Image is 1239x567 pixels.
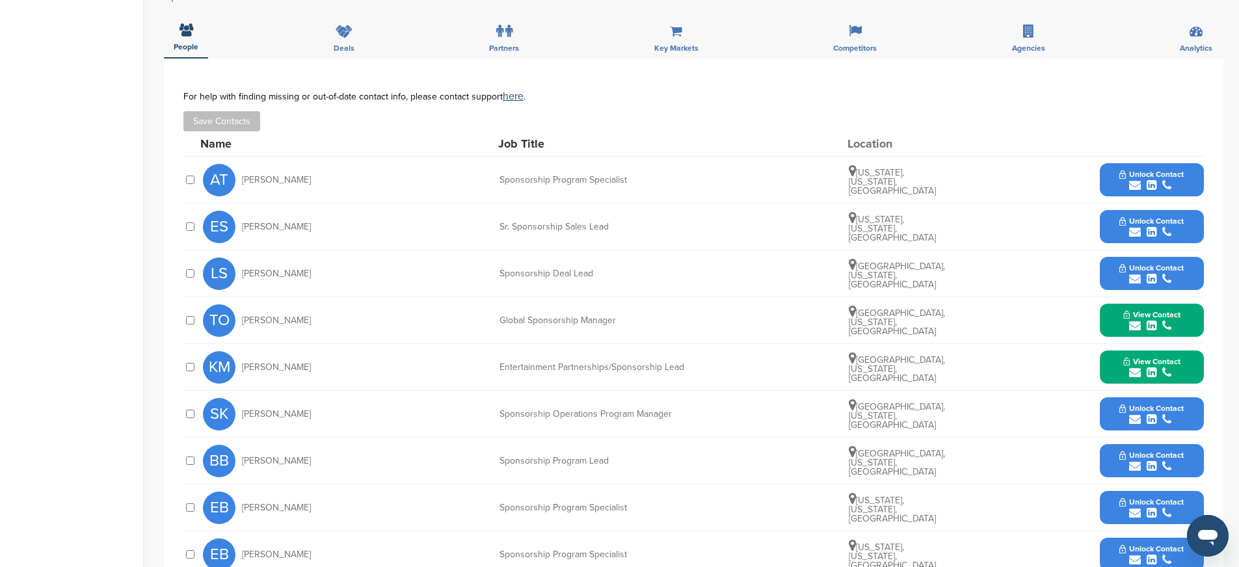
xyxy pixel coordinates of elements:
button: Unlock Contact [1104,207,1199,246]
span: People [174,43,198,51]
span: [PERSON_NAME] [242,363,311,372]
span: Analytics [1180,44,1212,52]
div: Sponsorship Program Lead [500,456,695,466]
div: Sponsorship Operations Program Manager [500,410,695,419]
span: Deals [334,44,354,52]
div: Job Title [498,138,693,150]
span: KM [203,351,235,384]
span: LS [203,257,235,290]
div: Entertainment Partnerships/Sponsorship Lead [500,363,695,372]
span: View Contact [1123,310,1180,319]
span: Partners [489,44,519,52]
span: [PERSON_NAME] [242,316,311,325]
button: Save Contacts [183,111,260,131]
span: [PERSON_NAME] [242,269,311,278]
div: Sponsorship Program Specialist [500,503,695,512]
span: [PERSON_NAME] [242,410,311,419]
span: Agencies [1012,44,1045,52]
span: [PERSON_NAME] [242,456,311,466]
button: Unlock Contact [1104,488,1199,527]
span: Unlock Contact [1119,544,1184,553]
span: Competitors [833,44,877,52]
button: Unlock Contact [1104,254,1199,293]
div: Global Sponsorship Manager [500,316,695,325]
span: [US_STATE], [US_STATE], [GEOGRAPHIC_DATA] [849,214,936,243]
span: [US_STATE], [US_STATE], [GEOGRAPHIC_DATA] [849,495,936,524]
span: [PERSON_NAME] [242,503,311,512]
div: Sponsorship Deal Lead [500,269,695,278]
span: BB [203,445,235,477]
span: [PERSON_NAME] [242,222,311,231]
button: View Contact [1108,348,1196,387]
span: EB [203,492,235,524]
span: Key Markets [654,44,699,52]
span: AT [203,164,235,196]
button: Unlock Contact [1104,395,1199,434]
button: Unlock Contact [1104,442,1199,481]
span: [US_STATE], [US_STATE], [GEOGRAPHIC_DATA] [849,167,936,196]
span: Unlock Contact [1119,404,1184,413]
a: here [503,90,524,103]
span: [PERSON_NAME] [242,176,311,185]
span: [GEOGRAPHIC_DATA], [US_STATE], [GEOGRAPHIC_DATA] [849,448,945,477]
iframe: Button to launch messaging window [1187,515,1229,557]
div: For help with finding missing or out-of-date contact info, please contact support . [183,91,1204,101]
button: View Contact [1108,301,1196,340]
span: TO [203,304,235,337]
span: Unlock Contact [1119,170,1184,179]
span: Unlock Contact [1119,217,1184,226]
span: [GEOGRAPHIC_DATA], [US_STATE], [GEOGRAPHIC_DATA] [849,401,945,430]
button: Unlock Contact [1104,161,1199,200]
div: Sr. Sponsorship Sales Lead [500,222,695,231]
span: View Contact [1123,357,1180,366]
div: Name [200,138,343,150]
div: Sponsorship Program Specialist [500,176,695,185]
span: [PERSON_NAME] [242,550,311,559]
span: Unlock Contact [1119,451,1184,460]
span: [GEOGRAPHIC_DATA], [US_STATE], [GEOGRAPHIC_DATA] [849,261,945,290]
span: [GEOGRAPHIC_DATA], [US_STATE], [GEOGRAPHIC_DATA] [849,354,945,384]
span: ES [203,211,235,243]
span: [GEOGRAPHIC_DATA], [US_STATE], [GEOGRAPHIC_DATA] [849,308,945,337]
div: Location [847,138,945,150]
span: Unlock Contact [1119,497,1184,507]
span: Unlock Contact [1119,263,1184,272]
div: Sponsorship Program Specialist [500,550,695,559]
span: SK [203,398,235,430]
